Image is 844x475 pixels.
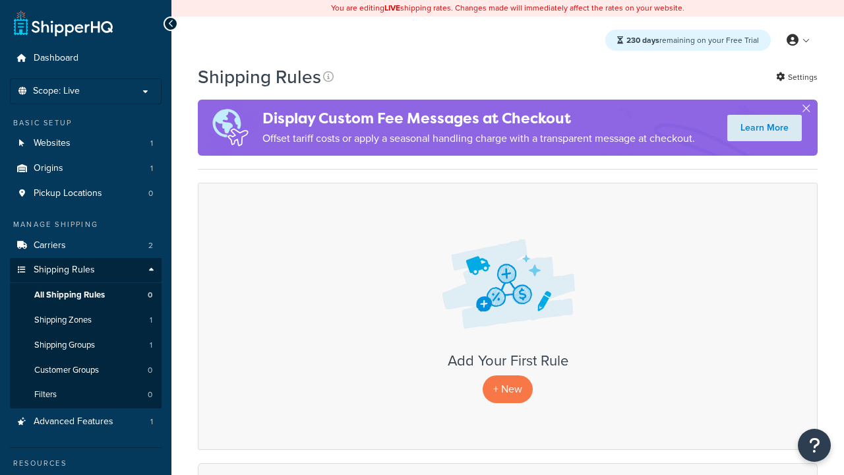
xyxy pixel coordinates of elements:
li: Pickup Locations [10,181,162,206]
span: 1 [150,416,153,427]
span: 2 [148,240,153,251]
p: Offset tariff costs or apply a seasonal handling charge with a transparent message at checkout. [262,129,695,148]
li: Filters [10,383,162,407]
h4: Display Custom Fee Messages at Checkout [262,108,695,129]
span: Scope: Live [33,86,80,97]
li: Websites [10,131,162,156]
span: Pickup Locations [34,188,102,199]
p: + New [483,375,533,402]
span: All Shipping Rules [34,290,105,301]
a: All Shipping Rules 0 [10,283,162,307]
li: Shipping Zones [10,308,162,332]
span: Websites [34,138,71,149]
a: Dashboard [10,46,162,71]
div: Manage Shipping [10,219,162,230]
li: Carriers [10,234,162,258]
span: Carriers [34,240,66,251]
strong: 230 days [626,34,659,46]
span: Origins [34,163,63,174]
li: Customer Groups [10,358,162,383]
li: Shipping Rules [10,258,162,408]
div: Basic Setup [10,117,162,129]
h1: Shipping Rules [198,64,321,90]
a: Settings [776,68,818,86]
span: 0 [148,290,152,301]
a: Learn More [727,115,802,141]
li: Advanced Features [10,410,162,434]
div: remaining on your Free Trial [605,30,771,51]
div: Resources [10,458,162,469]
span: Shipping Groups [34,340,95,351]
li: Origins [10,156,162,181]
li: All Shipping Rules [10,283,162,307]
span: Filters [34,389,57,400]
a: Shipping Zones 1 [10,308,162,332]
span: 1 [150,163,153,174]
span: Shipping Rules [34,265,95,276]
a: Advanced Features 1 [10,410,162,434]
a: Shipping Groups 1 [10,333,162,358]
span: 0 [148,365,152,376]
span: 1 [150,340,152,351]
button: Open Resource Center [798,429,831,462]
span: Advanced Features [34,416,113,427]
a: Customer Groups 0 [10,358,162,383]
a: Websites 1 [10,131,162,156]
span: 0 [148,389,152,400]
span: 0 [148,188,153,199]
a: Carriers 2 [10,234,162,258]
span: Shipping Zones [34,315,92,326]
li: Shipping Groups [10,333,162,358]
a: Pickup Locations 0 [10,181,162,206]
span: Customer Groups [34,365,99,376]
span: Dashboard [34,53,78,64]
span: 1 [150,138,153,149]
span: 1 [150,315,152,326]
a: Origins 1 [10,156,162,181]
h3: Add Your First Rule [212,353,804,369]
b: LIVE [384,2,400,14]
a: ShipperHQ Home [14,10,113,36]
img: duties-banner-06bc72dcb5fe05cb3f9472aba00be2ae8eb53ab6f0d8bb03d382ba314ac3c341.png [198,100,262,156]
a: Shipping Rules [10,258,162,282]
a: Filters 0 [10,383,162,407]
